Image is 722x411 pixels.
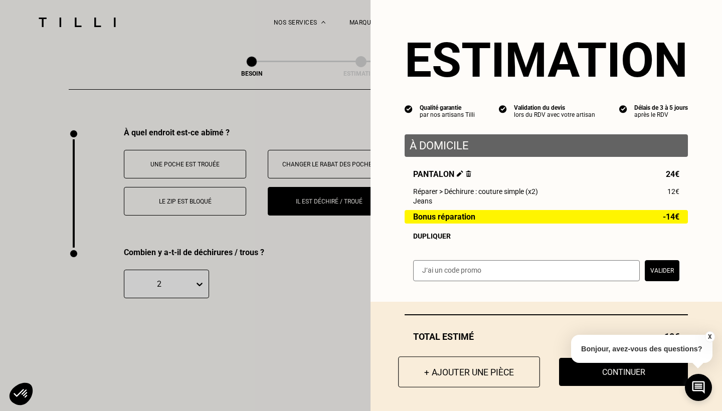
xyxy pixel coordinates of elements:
[398,356,540,387] button: + Ajouter une pièce
[663,213,679,221] span: -14€
[499,104,507,113] img: icon list info
[413,187,538,195] span: Réparer > Déchirure : couture simple (x2)
[420,104,475,111] div: Qualité garantie
[405,32,688,88] section: Estimation
[634,111,688,118] div: après le RDV
[704,331,714,342] button: X
[466,170,471,177] img: Supprimer
[666,169,679,179] span: 24€
[645,260,679,281] button: Valider
[514,111,595,118] div: lors du RDV avec votre artisan
[405,104,413,113] img: icon list info
[413,232,679,240] div: Dupliquer
[559,358,688,386] button: Continuer
[571,335,712,363] p: Bonjour, avez-vous des questions?
[413,169,471,179] span: Pantalon
[457,170,463,177] img: Éditer
[413,213,475,221] span: Bonus réparation
[420,111,475,118] div: par nos artisans Tilli
[413,197,432,205] span: Jeans
[619,104,627,113] img: icon list info
[405,331,688,342] div: Total estimé
[634,104,688,111] div: Délais de 3 à 5 jours
[413,260,640,281] input: J‘ai un code promo
[667,187,679,195] span: 12€
[410,139,683,152] p: À domicile
[514,104,595,111] div: Validation du devis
